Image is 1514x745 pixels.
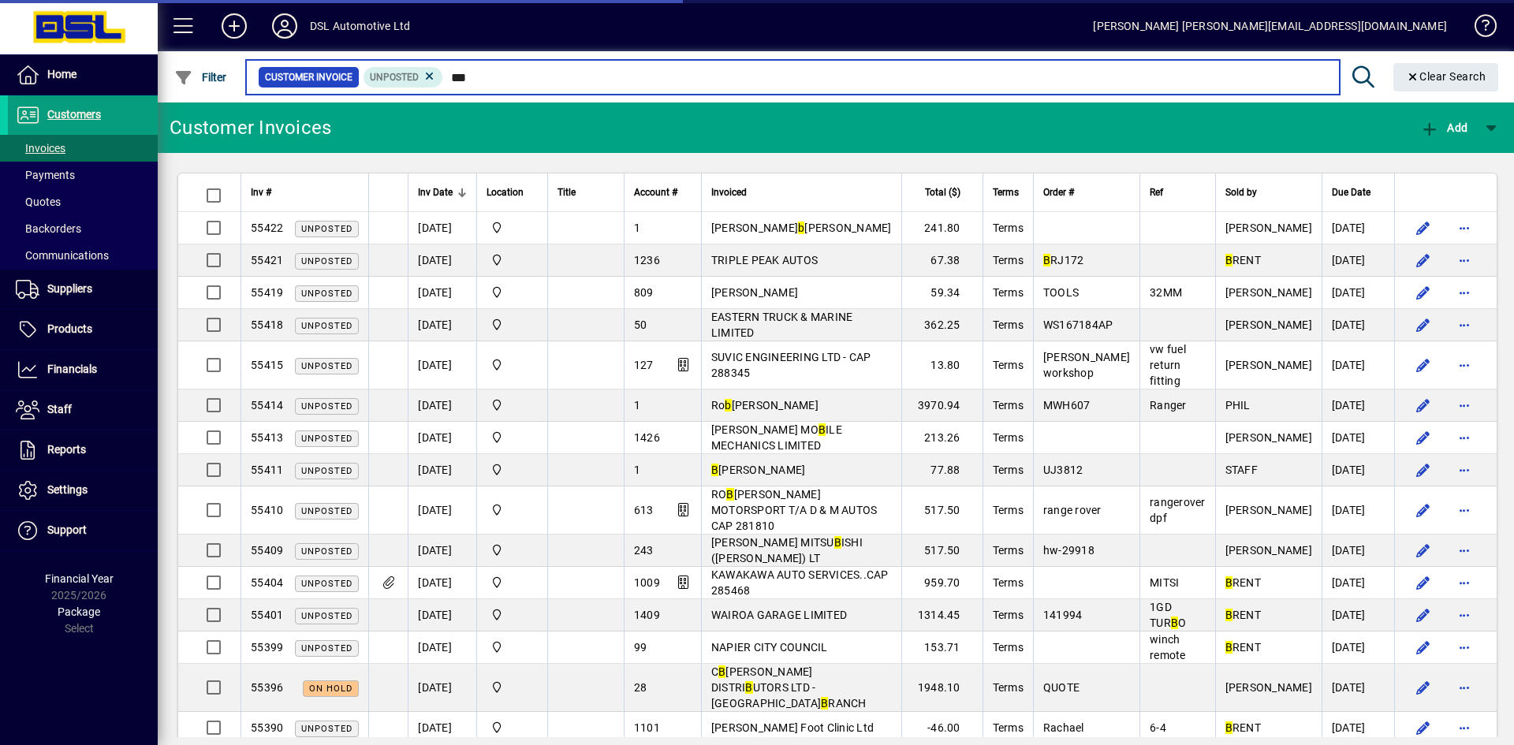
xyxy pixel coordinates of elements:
[364,67,443,88] mat-chip: Customer Invoice Status: Unposted
[711,311,853,339] span: EASTERN TRUCK & MARINE LIMITED
[251,254,283,266] span: 55421
[834,536,841,549] em: B
[47,363,97,375] span: Financials
[1225,721,1232,734] em: B
[487,397,538,414] span: Central
[993,544,1024,557] span: Terms
[1043,286,1079,299] span: TOOLS
[1150,399,1187,412] span: Ranger
[408,454,476,486] td: [DATE]
[301,434,352,444] span: Unposted
[718,665,725,678] em: B
[1225,721,1261,734] span: RENT
[1150,721,1166,734] span: 6-4
[301,289,352,299] span: Unposted
[8,430,158,470] a: Reports
[408,341,476,389] td: [DATE]
[408,712,476,744] td: [DATE]
[1043,681,1080,694] span: QUOTE
[711,184,892,201] div: Invoiced
[711,464,806,476] span: [PERSON_NAME]
[301,224,352,234] span: Unposted
[487,501,538,519] span: Central
[1225,576,1232,589] em: B
[310,13,410,39] div: DSL Automotive Ltd
[301,579,352,589] span: Unposted
[8,55,158,95] a: Home
[1322,567,1394,599] td: [DATE]
[711,351,871,379] span: SUVIC ENGINEERING LTD - CAP 288345
[711,222,892,234] span: [PERSON_NAME] [PERSON_NAME]
[170,115,331,140] div: Customer Invoices
[1452,352,1477,378] button: More options
[634,504,654,516] span: 613
[711,568,889,597] span: KAWAKAWA AUTO SERVICES..CAP 285468
[1411,457,1436,482] button: Edit
[47,523,87,536] span: Support
[711,286,798,299] span: [PERSON_NAME]
[634,184,692,201] div: Account #
[1093,13,1447,39] div: [PERSON_NAME] [PERSON_NAME][EMAIL_ADDRESS][DOMAIN_NAME]
[726,488,733,501] em: B
[16,142,65,155] span: Invoices
[901,712,983,744] td: -46.00
[1043,504,1102,516] span: range rover
[47,68,76,80] span: Home
[251,544,283,557] span: 55409
[901,664,983,712] td: 1948.10
[408,486,476,535] td: [DATE]
[1043,254,1050,266] em: B
[1463,3,1494,54] a: Knowledge Base
[711,254,818,266] span: TRIPLE PEAK AUTOS
[993,504,1024,516] span: Terms
[798,222,804,234] em: b
[301,401,352,412] span: Unposted
[8,215,158,242] a: Backorders
[301,506,352,516] span: Unposted
[1452,215,1477,240] button: More options
[1452,393,1477,418] button: More options
[487,429,538,446] span: Central
[901,341,983,389] td: 13.80
[487,719,538,736] span: Central
[1322,309,1394,341] td: [DATE]
[301,361,352,371] span: Unposted
[16,196,61,208] span: Quotes
[487,219,538,237] span: Central
[1411,715,1436,740] button: Edit
[1225,609,1232,621] em: B
[47,403,72,415] span: Staff
[1171,616,1178,629] em: B
[711,641,828,654] span: NAPIER CITY COUNCIL
[251,681,283,694] span: 55396
[1225,431,1312,444] span: [PERSON_NAME]
[634,359,654,371] span: 127
[251,184,271,201] span: Inv #
[1452,635,1477,660] button: More options
[408,631,476,664] td: [DATE]
[1393,63,1499,91] button: Clear
[711,609,847,621] span: WAIROA GARAGE LIMITED
[1043,721,1084,734] span: Rachael
[745,681,752,694] em: B
[1322,422,1394,454] td: [DATE]
[1150,633,1186,661] span: winch remote
[901,212,983,244] td: 241.80
[251,286,283,299] span: 55419
[1043,544,1094,557] span: hw-29918
[408,277,476,309] td: [DATE]
[1043,254,1084,266] span: RJ172
[8,310,158,349] a: Products
[1225,318,1312,331] span: [PERSON_NAME]
[901,389,983,422] td: 3970.94
[901,244,983,277] td: 67.38
[47,282,92,295] span: Suppliers
[251,399,283,412] span: 55414
[1411,602,1436,628] button: Edit
[251,464,283,476] span: 55411
[16,222,81,235] span: Backorders
[901,599,983,631] td: 1314.45
[1322,631,1394,664] td: [DATE]
[1411,312,1436,337] button: Edit
[993,222,1024,234] span: Terms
